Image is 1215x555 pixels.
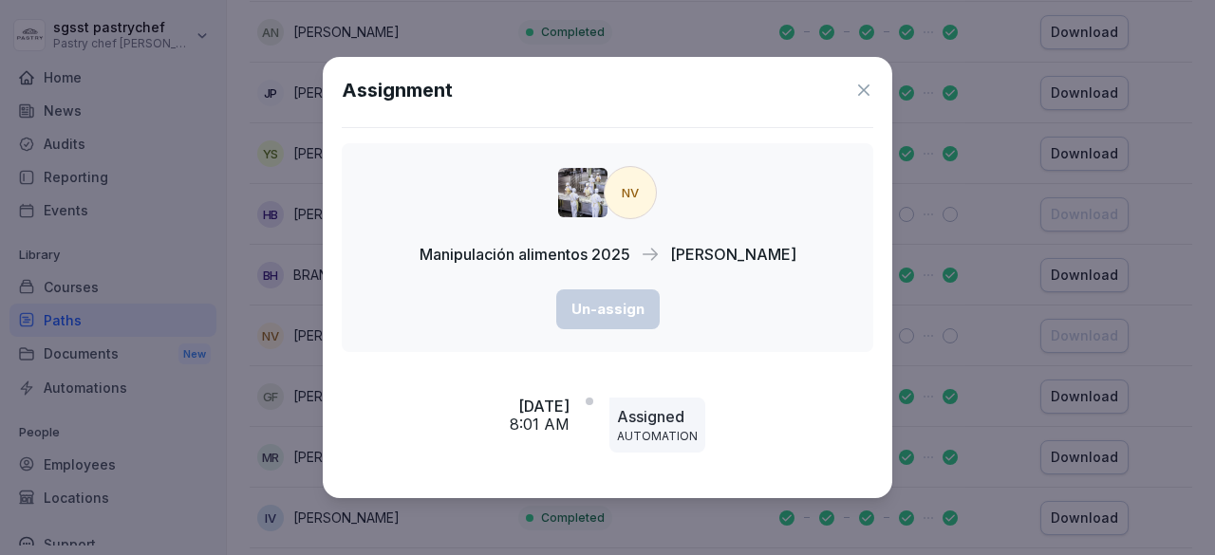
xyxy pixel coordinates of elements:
[558,168,607,217] img: xrig9ngccgkbh355tbuziiw7.png
[510,416,570,434] p: 8:01 AM
[571,299,645,320] div: Un-assign
[342,76,453,104] h1: Assignment
[617,428,698,445] p: AUTOMATION
[670,243,796,266] p: [PERSON_NAME]
[556,289,660,329] button: Un-assign
[420,243,630,266] p: Manipulación alimentos 2025
[518,398,570,416] p: [DATE]
[604,166,657,219] div: NV
[617,405,698,428] p: Assigned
